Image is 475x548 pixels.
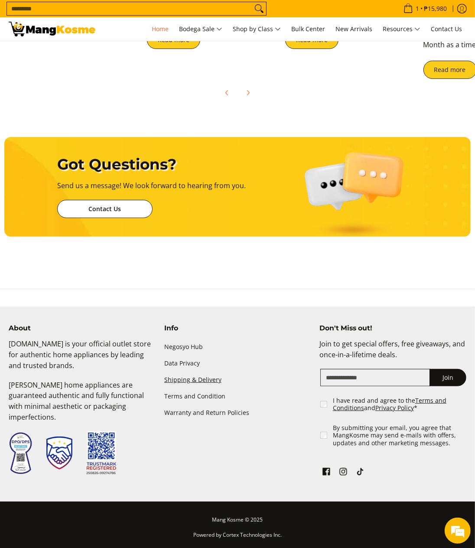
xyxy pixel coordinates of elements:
[378,17,425,41] a: Resources
[57,200,153,218] a: Contact Us
[164,339,311,355] a: Negosyo Hub
[238,83,257,102] button: Next
[152,25,169,33] span: Home
[9,324,156,333] h4: About
[337,466,349,480] a: See Mang Kosme on Instagram
[233,24,281,35] span: Shop by Class
[164,372,311,388] a: Shipping & Delivery
[9,339,156,379] p: [DOMAIN_NAME] is your official outlet store for authentic home appliances by leading and trusted ...
[9,530,466,545] p: Powered by Cortex Technologies Inc.
[354,466,366,480] a: See Mang Kosme on TikTok
[401,4,449,13] span: •
[147,17,173,41] a: Home
[104,17,466,41] nav: Main Menu
[333,396,446,412] a: Terms and Conditions
[218,83,237,102] button: Previous
[429,369,466,386] button: Join
[179,24,222,35] span: Bodega Sale
[383,24,420,35] span: Resources
[9,515,466,530] p: Mang Kosme © 2025
[86,431,117,475] img: Trustmark QR
[333,424,467,447] label: By submitting your email, you agree that MangKosme may send e-mails with offers, updates and othe...
[175,17,227,41] a: Bodega Sale
[320,466,332,480] a: See Mang Kosme on Facebook
[164,405,311,421] a: Warranty and Return Policies
[319,339,466,369] p: Join to get special offers, free giveaways, and once-in-a-lifetime deals.
[319,324,466,333] h4: Don't Miss out!
[414,6,420,12] span: 1
[305,137,403,245] img: Icon 3d customer support
[228,17,285,41] a: Shop by Class
[423,6,448,12] span: ₱15,980
[375,404,414,412] a: Privacy Policy
[9,22,95,36] img: Mang Kosme: Your Home Appliances Warehouse Sale Partner!
[426,17,466,41] a: Contact Us
[46,437,72,470] img: Trustmark Seal
[164,355,311,372] a: Data Privacy
[164,388,311,405] a: Terms and Condition
[291,25,325,33] span: Bulk Center
[9,380,156,431] p: [PERSON_NAME] home appliances are guaranteed authentic and fully functional with minimal aestheti...
[252,2,266,15] button: Search
[335,25,372,33] span: New Arrivals
[9,432,33,475] img: Data Privacy Seal
[57,155,263,174] h2: Got Questions?
[431,25,462,33] span: Contact Us
[287,17,329,41] a: Bulk Center
[57,180,263,200] p: Send us a message! We look forward to hearing from you.
[164,324,311,333] h4: Info
[331,17,377,41] a: New Arrivals
[333,397,467,412] label: I have read and agree to the and *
